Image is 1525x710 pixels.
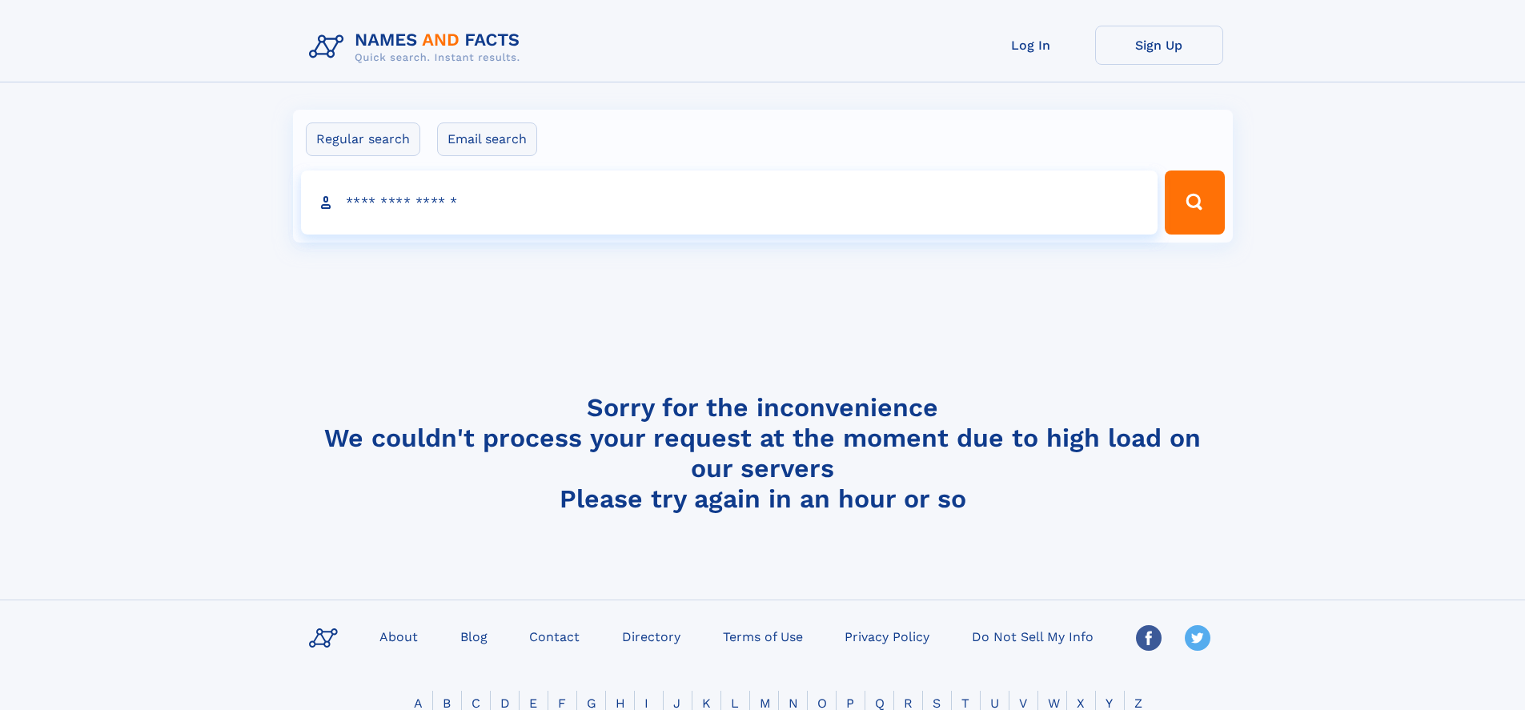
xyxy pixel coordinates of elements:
a: Blog [454,624,494,648]
img: Logo Names and Facts [303,26,533,69]
a: Sign Up [1095,26,1223,65]
label: Regular search [306,122,420,156]
h4: Sorry for the inconvenience We couldn't process your request at the moment due to high load on ou... [303,392,1223,514]
a: Directory [616,624,687,648]
input: search input [301,170,1158,235]
a: Terms of Use [716,624,809,648]
a: Do Not Sell My Info [965,624,1100,648]
a: Contact [523,624,586,648]
a: Log In [967,26,1095,65]
img: Facebook [1136,625,1162,651]
img: Twitter [1185,625,1210,651]
a: Privacy Policy [838,624,936,648]
a: About [373,624,424,648]
button: Search Button [1165,170,1224,235]
label: Email search [437,122,537,156]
